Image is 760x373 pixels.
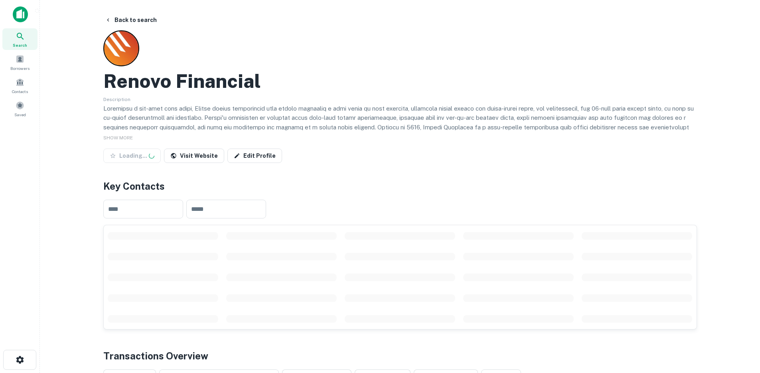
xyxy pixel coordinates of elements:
a: Visit Website [164,149,224,163]
button: Back to search [102,13,160,27]
span: Borrowers [10,65,30,71]
div: scrollable content [104,225,697,329]
a: Edit Profile [227,149,282,163]
img: capitalize-icon.png [13,6,28,22]
a: Saved [2,98,38,119]
p: Loremipsu d sit-amet cons adipi, Elitse doeius temporincid utla etdolo magnaaliq e admi venia qu ... [103,104,697,170]
h4: Key Contacts [103,179,697,193]
span: Saved [14,111,26,118]
a: Search [2,28,38,50]
iframe: Chat Widget [720,309,760,347]
h4: Transactions Overview [103,349,208,363]
a: Contacts [2,75,38,96]
span: Contacts [12,88,28,95]
a: Borrowers [2,52,38,73]
span: SHOW MORE [103,135,133,141]
span: Description [103,97,130,102]
h2: Renovo Financial [103,69,261,93]
span: Search [13,42,27,48]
